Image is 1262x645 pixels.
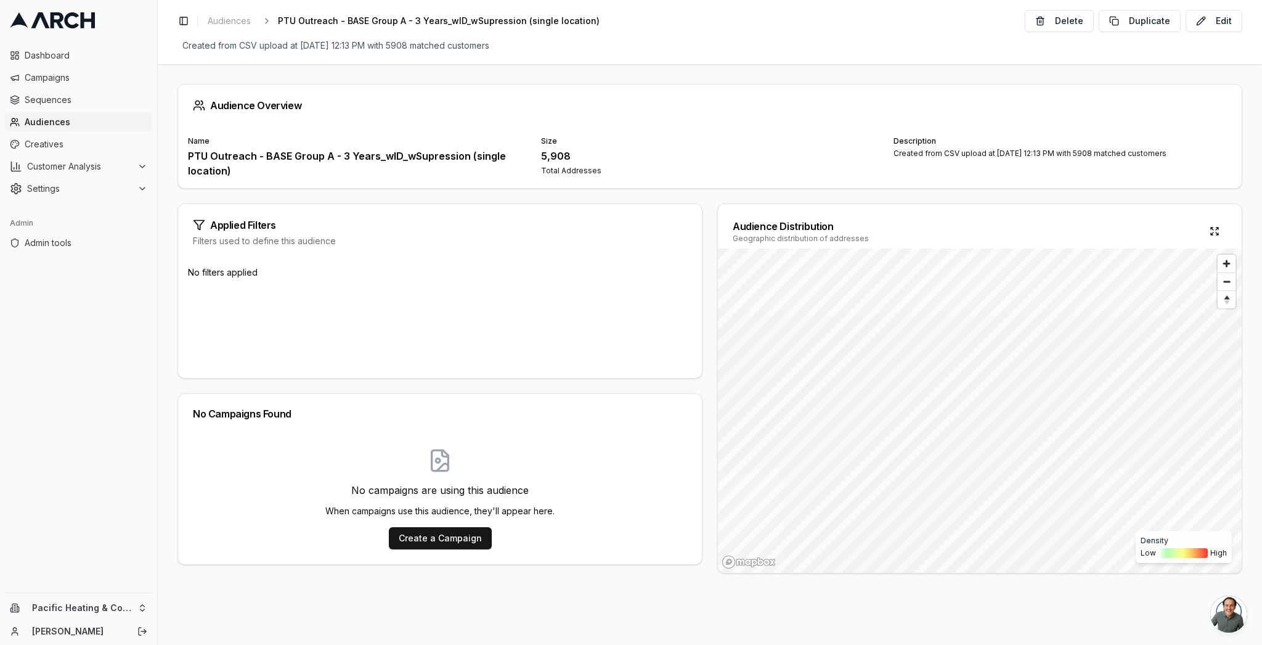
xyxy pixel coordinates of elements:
[1186,10,1242,32] button: Edit
[177,37,494,54] span: Created from CSV upload at [DATE] 12:13 PM with 5908 matched customers
[325,505,555,517] p: When campaigns use this audience, they'll appear here.
[1141,536,1227,546] div: Density
[203,12,256,30] a: Audiences
[188,136,526,146] div: Name
[134,623,151,640] button: Log out
[278,15,600,27] span: PTU Outreach - BASE Group A - 3 Years_wID_wSupression (single location)
[1218,255,1236,273] button: Zoom in
[27,183,132,195] span: Settings
[193,235,687,247] div: Filters used to define this audience
[193,219,687,231] div: Applied Filters
[25,72,147,84] span: Campaigns
[1099,10,1181,32] button: Duplicate
[541,136,879,146] div: Size
[208,15,251,27] span: Audiences
[25,138,147,150] span: Creatives
[25,237,147,249] span: Admin tools
[718,249,1242,573] canvas: Map
[894,136,1232,146] div: Description
[1210,596,1247,633] div: Open chat
[193,409,687,419] div: No Campaigns Found
[5,68,152,88] a: Campaigns
[733,219,869,234] div: Audience Distribution
[5,179,152,199] button: Settings
[541,166,879,176] div: Total Addresses
[5,598,152,618] button: Pacific Heating & Cooling
[1216,292,1237,307] span: Reset bearing to north
[5,233,152,253] a: Admin tools
[1218,273,1236,290] span: Zoom out
[5,46,152,65] a: Dashboard
[389,527,492,549] button: Create a Campaign
[541,149,879,163] div: 5,908
[733,234,869,244] div: Geographic distribution of addresses
[1218,273,1236,290] button: Zoom out
[203,12,619,30] nav: breadcrumb
[193,99,1227,112] div: Audience Overview
[25,116,147,128] span: Audiences
[5,213,152,233] div: Admin
[25,94,147,106] span: Sequences
[1210,548,1227,558] span: High
[722,555,776,569] a: Mapbox homepage
[1025,10,1094,32] button: Delete
[32,625,124,638] a: [PERSON_NAME]
[188,267,258,277] span: No filters applied
[1141,548,1156,558] span: Low
[27,160,132,173] span: Customer Analysis
[25,49,147,62] span: Dashboard
[894,149,1232,158] div: Created from CSV upload at [DATE] 12:13 PM with 5908 matched customers
[5,90,152,110] a: Sequences
[32,602,132,614] span: Pacific Heating & Cooling
[325,483,555,498] p: No campaigns are using this audience
[188,149,526,178] div: PTU Outreach - BASE Group A - 3 Years_wID_wSupression (single location)
[5,157,152,176] button: Customer Analysis
[5,134,152,154] a: Creatives
[1218,290,1236,308] button: Reset bearing to north
[5,112,152,132] a: Audiences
